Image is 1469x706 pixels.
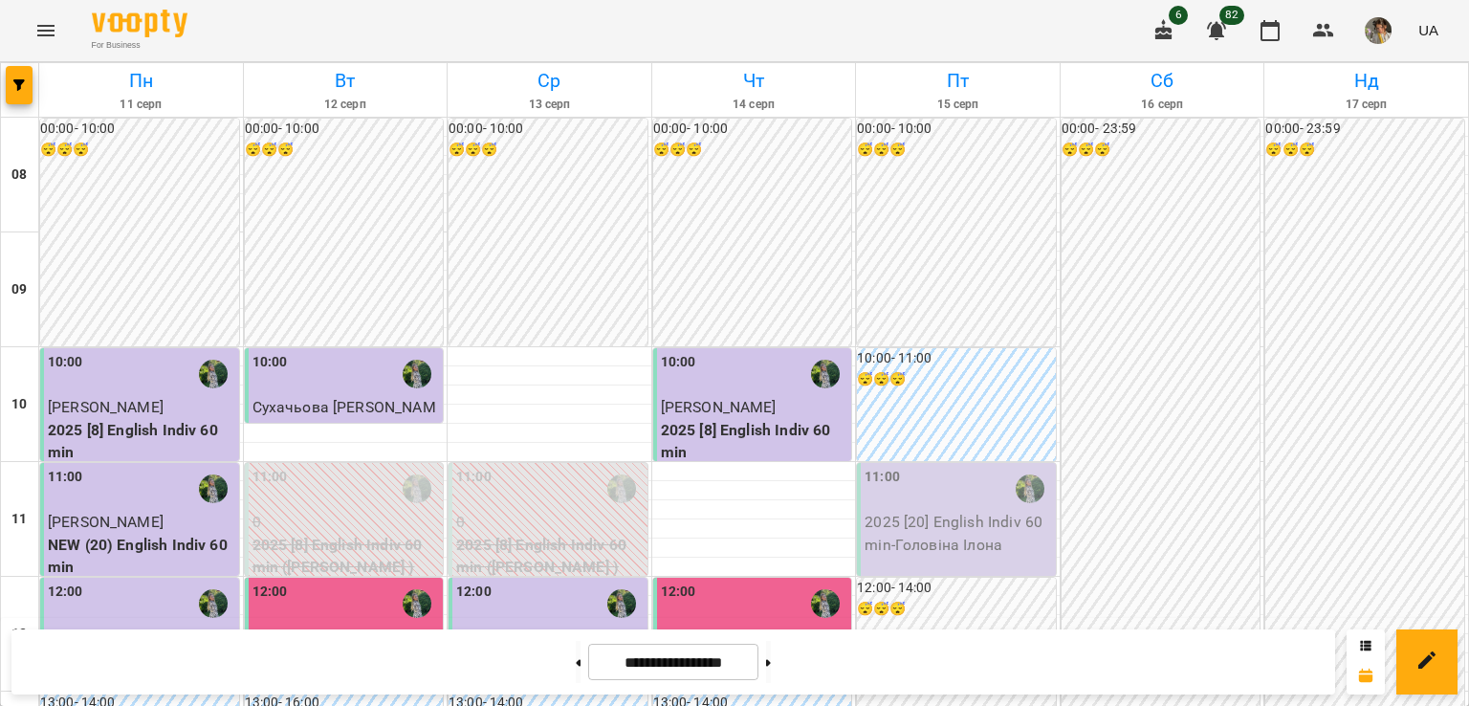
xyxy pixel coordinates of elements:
[48,352,83,373] label: 10:00
[1016,474,1044,503] img: Ряба Надія Федорівна (а)
[48,419,235,464] p: 2025 [8] English Indiv 60 min
[199,474,228,503] img: Ряба Надія Федорівна (а)
[40,119,239,140] h6: 00:00 - 10:00
[252,511,440,534] p: 0
[655,96,853,114] h6: 14 серп
[449,119,647,140] h6: 00:00 - 10:00
[661,419,848,464] p: 2025 [8] English Indiv 60 min
[1418,20,1438,40] span: UA
[1063,96,1261,114] h6: 16 серп
[42,66,240,96] h6: Пн
[857,119,1056,140] h6: 00:00 - 10:00
[857,369,1056,390] h6: 😴😴😴
[11,394,27,415] h6: 10
[661,582,696,603] label: 12:00
[1062,140,1261,161] h6: 😴😴😴
[1219,6,1244,25] span: 82
[403,589,431,618] img: Ряба Надія Федорівна (а)
[859,96,1057,114] h6: 15 серп
[456,467,492,488] label: 11:00
[607,474,636,503] img: Ряба Надія Федорівна (а)
[11,279,27,300] h6: 09
[42,96,240,114] h6: 11 серп
[1062,119,1261,140] h6: 00:00 - 23:59
[450,96,648,114] h6: 13 серп
[247,66,445,96] h6: Вт
[252,582,288,603] label: 12:00
[456,511,644,534] p: 0
[865,467,900,488] label: 11:00
[40,140,239,161] h6: 😴😴😴
[653,119,852,140] h6: 00:00 - 10:00
[1267,66,1465,96] h6: Нд
[1169,6,1188,25] span: 6
[857,348,1056,369] h6: 10:00 - 11:00
[245,140,444,161] h6: 😴😴😴
[857,599,1056,620] h6: 😴😴😴
[859,66,1057,96] h6: Пт
[449,140,647,161] h6: 😴😴😴
[811,360,840,388] img: Ряба Надія Федорівна (а)
[403,360,431,388] img: Ряба Надія Федорівна (а)
[811,589,840,618] img: Ряба Надія Федорівна (а)
[48,398,164,416] span: [PERSON_NAME]
[456,582,492,603] label: 12:00
[23,8,69,54] button: Menu
[199,589,228,618] img: Ряба Надія Федорівна (а)
[661,352,696,373] label: 10:00
[48,467,83,488] label: 11:00
[92,10,187,37] img: Voopty Logo
[1265,140,1464,161] h6: 😴😴😴
[48,582,83,603] label: 12:00
[1365,17,1392,44] img: 084cbd57bb1921baabc4626302ca7563.jfif
[661,398,777,416] span: [PERSON_NAME]
[450,66,648,96] h6: Ср
[403,474,431,503] img: Ряба Надія Федорівна (а)
[199,360,228,388] img: Ряба Надія Федорівна (а)
[1267,96,1465,114] h6: 17 серп
[11,509,27,530] h6: 11
[252,398,436,439] span: Сухачьова [PERSON_NAME]
[11,165,27,186] h6: 08
[252,467,288,488] label: 11:00
[857,578,1056,599] h6: 12:00 - 14:00
[247,96,445,114] h6: 12 серп
[655,66,853,96] h6: Чт
[653,140,852,161] h6: 😴😴😴
[865,511,1052,556] p: 2025 [20] English Indiv 60 min - Головіна Ілона
[252,534,440,579] p: 2025 [8] English Indiv 60 min ([PERSON_NAME] )
[245,119,444,140] h6: 00:00 - 10:00
[1265,119,1464,140] h6: 00:00 - 23:59
[1411,12,1446,48] button: UA
[92,39,187,52] span: For Business
[456,534,644,579] p: 2025 [8] English Indiv 60 min ([PERSON_NAME] )
[607,589,636,618] img: Ряба Надія Федорівна (а)
[48,534,235,579] p: NEW (20) English Indiv 60 min
[48,513,164,531] span: [PERSON_NAME]
[1063,66,1261,96] h6: Сб
[252,352,288,373] label: 10:00
[857,140,1056,161] h6: 😴😴😴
